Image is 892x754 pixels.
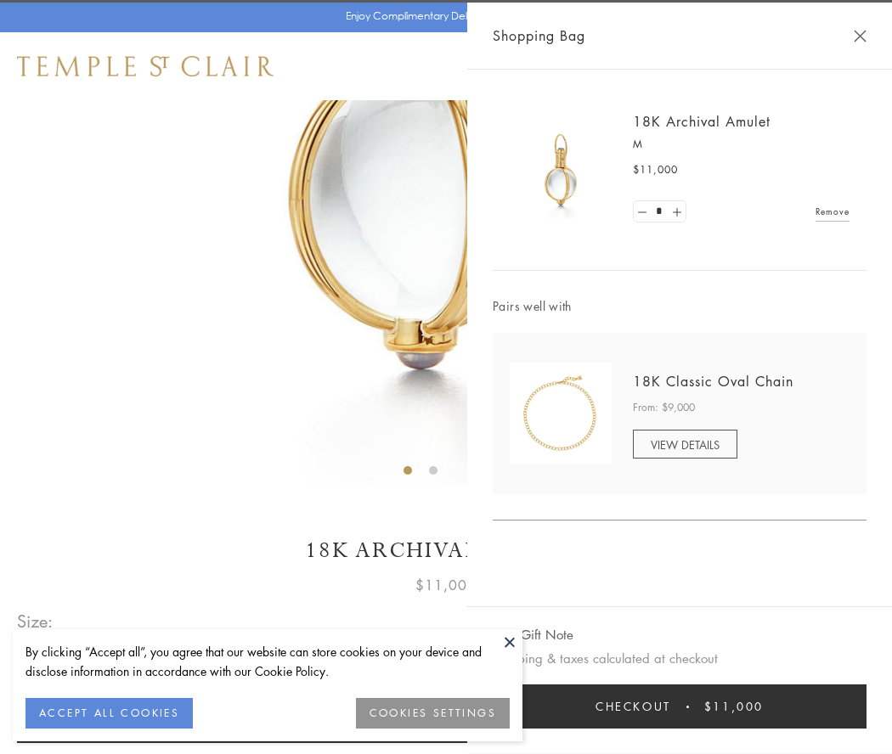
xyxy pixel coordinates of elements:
[510,119,612,221] img: 18K Archival Amulet
[510,363,612,464] img: N88865-OV18
[493,624,573,645] button: Add Gift Note
[633,161,678,178] span: $11,000
[493,684,867,729] button: Checkout $11,000
[17,536,875,565] h1: 18K Archival Amulet
[633,399,695,416] span: From: $9,000
[356,698,510,729] button: COOKIES SETTINGS
[25,642,510,681] div: By clicking “Accept all”, you agree that our website can store cookies on your device and disclos...
[634,201,651,222] a: Set quantity to 0
[493,648,867,669] p: Shipping & taxes calculated at checkout
[346,8,539,25] p: Enjoy Complimentary Delivery & Returns
[415,574,477,596] span: $11,000
[17,56,274,76] img: Temple St. Clair
[633,430,737,459] a: VIEW DETAILS
[17,607,54,635] span: Size:
[704,697,764,716] span: $11,000
[633,136,850,153] p: M
[651,436,720,453] span: VIEW DETAILS
[633,372,793,391] a: 18K Classic Oval Chain
[854,30,867,42] button: Close Shopping Bag
[596,697,671,716] span: Checkout
[493,296,867,316] span: Pairs well with
[816,202,850,221] a: Remove
[668,201,685,222] a: Set quantity to 2
[493,25,585,47] span: Shopping Bag
[633,112,771,131] a: 18K Archival Amulet
[25,698,193,729] button: ACCEPT ALL COOKIES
